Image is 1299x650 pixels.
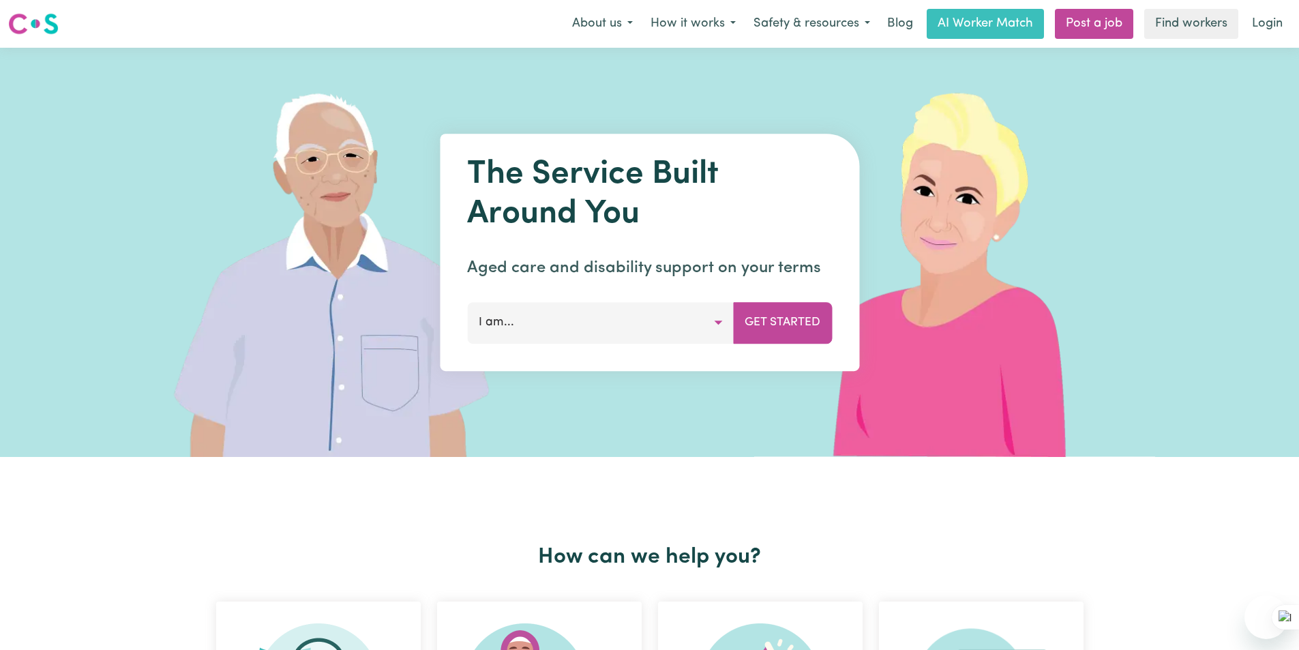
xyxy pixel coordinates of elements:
[467,302,734,343] button: I am...
[642,10,745,38] button: How it works
[563,10,642,38] button: About us
[733,302,832,343] button: Get Started
[208,544,1092,570] h2: How can we help you?
[745,10,879,38] button: Safety & resources
[927,9,1044,39] a: AI Worker Match
[467,256,832,280] p: Aged care and disability support on your terms
[1144,9,1238,39] a: Find workers
[467,156,832,234] h1: The Service Built Around You
[1244,9,1291,39] a: Login
[1244,595,1288,639] iframe: Botón para iniciar la ventana de mensajería
[8,12,59,36] img: Careseekers logo
[1055,9,1133,39] a: Post a job
[879,9,921,39] a: Blog
[8,8,59,40] a: Careseekers logo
